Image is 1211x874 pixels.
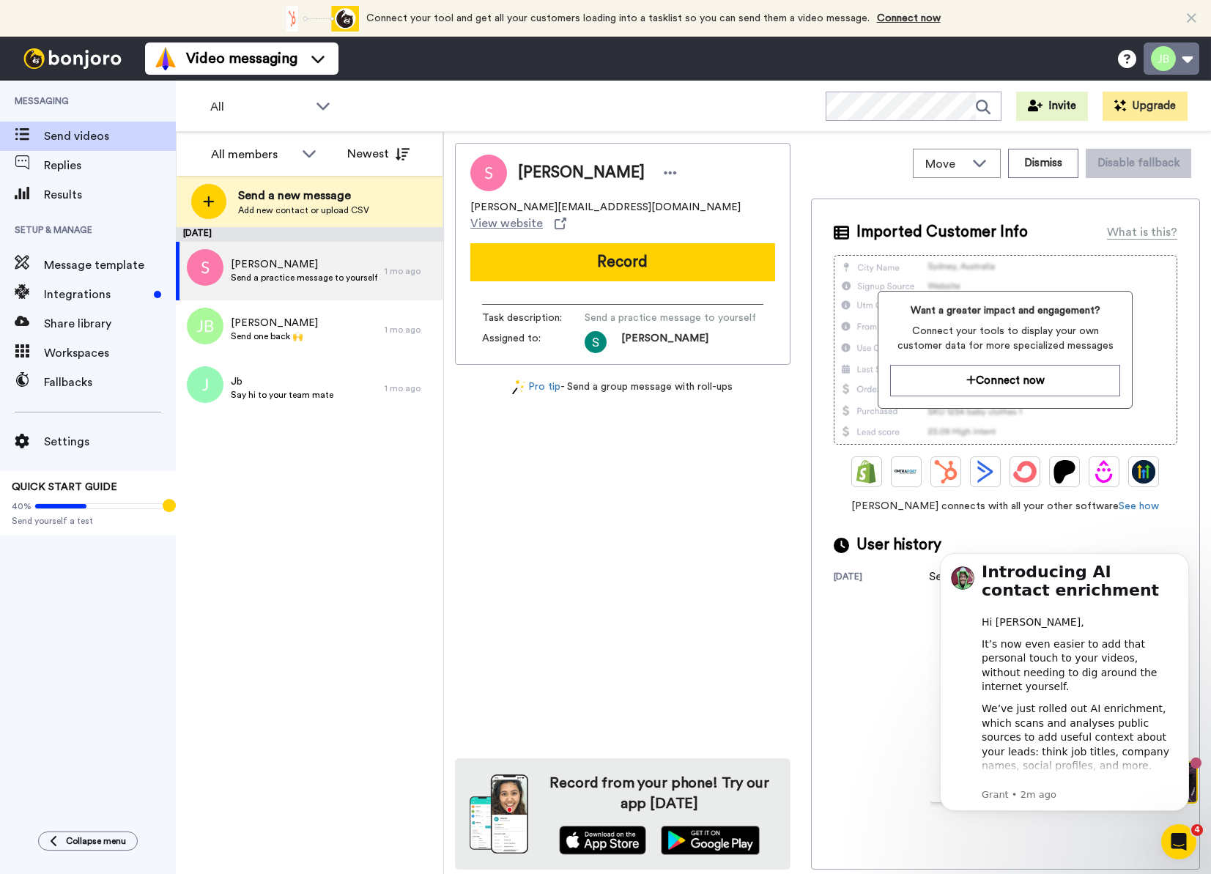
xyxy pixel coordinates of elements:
h4: Record from your phone! Try our app [DATE] [543,773,776,814]
div: 1 mo ago [385,324,436,336]
span: 4 [1191,824,1203,836]
img: GoHighLevel [1132,460,1155,484]
span: [PERSON_NAME] [621,331,708,353]
div: 1 mo ago [385,382,436,394]
div: What is this? [1107,223,1177,241]
button: Connect now [890,365,1120,396]
span: Move [925,155,965,173]
img: s.png [187,249,223,286]
div: - Send a group message with roll-ups [455,379,790,395]
a: View website [470,215,566,232]
span: 40% [12,500,32,512]
img: vm-color.svg [154,47,177,70]
img: ConvertKit [1013,460,1037,484]
span: Workspaces [44,344,176,362]
button: Record [470,243,775,281]
div: [DATE] [834,571,929,585]
span: Integrations [44,286,148,303]
img: download [470,774,528,853]
button: Collapse menu [38,832,138,851]
span: Share library [44,315,176,333]
span: [PERSON_NAME] connects with all your other software [834,499,1177,514]
a: See how [1119,501,1159,511]
div: animation [278,6,359,32]
span: Jb [231,374,333,389]
span: Connect your tool and get all your customers loading into a tasklist so you can send them a video... [366,13,870,23]
img: Drip [1092,460,1116,484]
img: mute-white.svg [47,47,64,64]
span: Settings [44,433,176,451]
p: Message from Grant, sent 2m ago [64,257,260,270]
button: Invite [1016,92,1088,121]
span: [PERSON_NAME][EMAIL_ADDRESS][DOMAIN_NAME] [470,200,741,215]
span: Replies [44,157,176,174]
img: Patreon [1053,460,1076,484]
b: It’s designed to help you: [64,251,212,262]
span: [PERSON_NAME] [518,162,645,184]
span: Collapse menu [66,835,126,847]
img: ActiveCampaign [974,460,997,484]
img: j.png [187,366,223,403]
div: Tooltip anchor [163,499,176,512]
span: All [210,98,308,116]
div: ✅ Create more relevant, engaging videos ✅ Save time researching new leads ✅ Increase response rat... [64,250,260,336]
img: playstore [661,826,760,855]
img: bj-logo-header-white.svg [18,48,127,69]
span: Want a greater impact and engagement? [890,303,1120,318]
span: Imported Customer Info [856,221,1028,243]
a: Pro tip [512,379,560,395]
iframe: Intercom live chat [1161,824,1196,859]
span: Send a practice message to yourself [585,311,756,325]
img: Image of Sam little [470,155,507,191]
span: Assigned to: [482,331,585,353]
div: [DATE] [176,227,443,242]
img: jb.png [187,308,223,344]
iframe: Intercom notifications message [918,531,1211,834]
img: ACg8ocLfU5YOw-Ez3SuvNtJA49egNKh4bK-iMOucsRmJiYToDEYVaw=s96-c [585,331,607,353]
span: Video messaging [186,48,297,69]
span: Task description : [482,311,585,325]
img: c638375f-eacb-431c-9714-bd8d08f708a7-1584310529.jpg [1,3,41,42]
span: Say hi to your team mate [231,389,333,401]
span: Send yourself a test [12,515,164,527]
span: User history [856,534,941,556]
button: Dismiss [1008,149,1078,178]
span: Send one back 🙌 [231,330,318,342]
span: QUICK START GUIDE [12,482,117,492]
img: Ontraport [895,460,918,484]
button: Upgrade [1103,92,1188,121]
span: View website [470,215,543,232]
span: Connect your tools to display your own customer data for more specialized messages [890,324,1120,353]
a: Connect now [877,13,941,23]
span: Send a new message [238,187,369,204]
span: Hi there, thank you so much for signing up! I wanted to say thanks in person with a quick persona... [82,12,199,152]
span: Send videos [44,127,176,145]
img: Shopify [855,460,878,484]
button: Disable fallback [1086,149,1191,178]
span: Message template [44,256,176,274]
span: [PERSON_NAME] [231,257,377,272]
div: All members [211,146,295,163]
div: 1 mo ago [385,265,436,277]
img: appstore [559,826,646,855]
span: Add new contact or upload CSV [238,204,369,216]
img: Hubspot [934,460,958,484]
span: Results [44,186,176,204]
img: magic-wand.svg [512,379,525,395]
span: [PERSON_NAME] [231,316,318,330]
span: Send a practice message to yourself [231,272,377,284]
span: Fallbacks [44,374,176,391]
button: Newest [336,139,421,168]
